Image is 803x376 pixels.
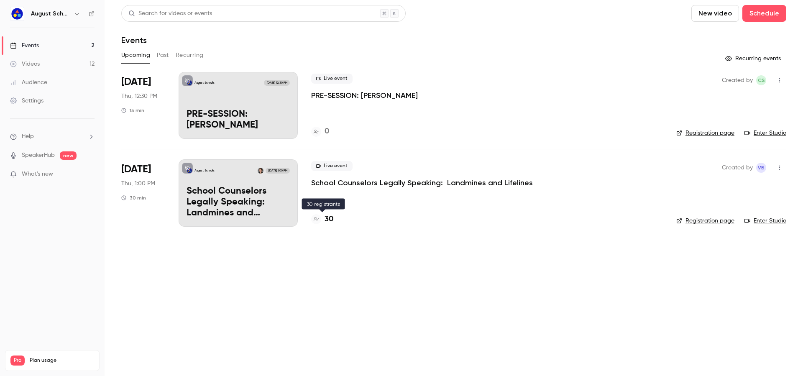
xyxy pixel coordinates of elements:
[128,9,212,18] div: Search for videos or events
[10,132,95,141] li: help-dropdown-opener
[325,214,333,225] h4: 30
[157,49,169,62] button: Past
[10,78,47,87] div: Audience
[756,75,766,85] span: Chloe Squitiero
[744,129,786,137] a: Enter Studio
[121,72,165,139] div: Aug 28 Thu, 12:30 PM (America/New York)
[176,49,204,62] button: Recurring
[311,90,418,100] a: PRE-SESSION: [PERSON_NAME]
[691,5,739,22] button: New video
[121,179,155,188] span: Thu, 1:00 PM
[121,159,165,226] div: Aug 28 Thu, 10:00 AM (America/Los Angeles)
[10,41,39,50] div: Events
[22,170,53,179] span: What's new
[258,168,263,174] img: Dr. Carolyn Stone
[10,97,43,105] div: Settings
[121,194,146,201] div: 30 min
[121,92,157,100] span: Thu, 12:30 PM
[266,168,289,174] span: [DATE] 1:00 PM
[31,10,70,18] h6: August Schools
[311,214,333,225] a: 30
[10,60,40,68] div: Videos
[22,132,34,141] span: Help
[179,159,298,226] a: School Counselors Legally Speaking: Landmines and LifelinesAugust SchoolsDr. Carolyn Stone[DATE] ...
[756,163,766,173] span: Victoria Bush
[60,151,77,160] span: new
[121,49,150,62] button: Upcoming
[742,5,786,22] button: Schedule
[311,178,533,188] a: School Counselors Legally Speaking: Landmines and Lifelines
[194,81,215,85] p: August Schools
[325,126,329,137] h4: 0
[758,75,765,85] span: CS
[187,109,290,131] p: PRE-SESSION: [PERSON_NAME]
[676,129,734,137] a: Registration page
[10,7,24,20] img: August Schools
[722,163,753,173] span: Created by
[758,163,765,173] span: VB
[121,35,147,45] h1: Events
[10,356,25,366] span: Pro
[264,80,289,86] span: [DATE] 12:30 PM
[22,151,55,160] a: SpeakerHub
[121,75,151,89] span: [DATE]
[121,163,151,176] span: [DATE]
[121,107,144,114] div: 15 min
[30,357,94,364] span: Plan usage
[84,171,95,178] iframe: Noticeable Trigger
[311,74,353,84] span: Live event
[676,217,734,225] a: Registration page
[179,72,298,139] a: PRE-SESSION: Dr. StoneAugust Schools[DATE] 12:30 PMPRE-SESSION: [PERSON_NAME]
[722,75,753,85] span: Created by
[194,169,215,173] p: August Schools
[744,217,786,225] a: Enter Studio
[311,126,329,137] a: 0
[311,161,353,171] span: Live event
[187,186,290,218] p: School Counselors Legally Speaking: Landmines and Lifelines
[721,52,786,65] button: Recurring events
